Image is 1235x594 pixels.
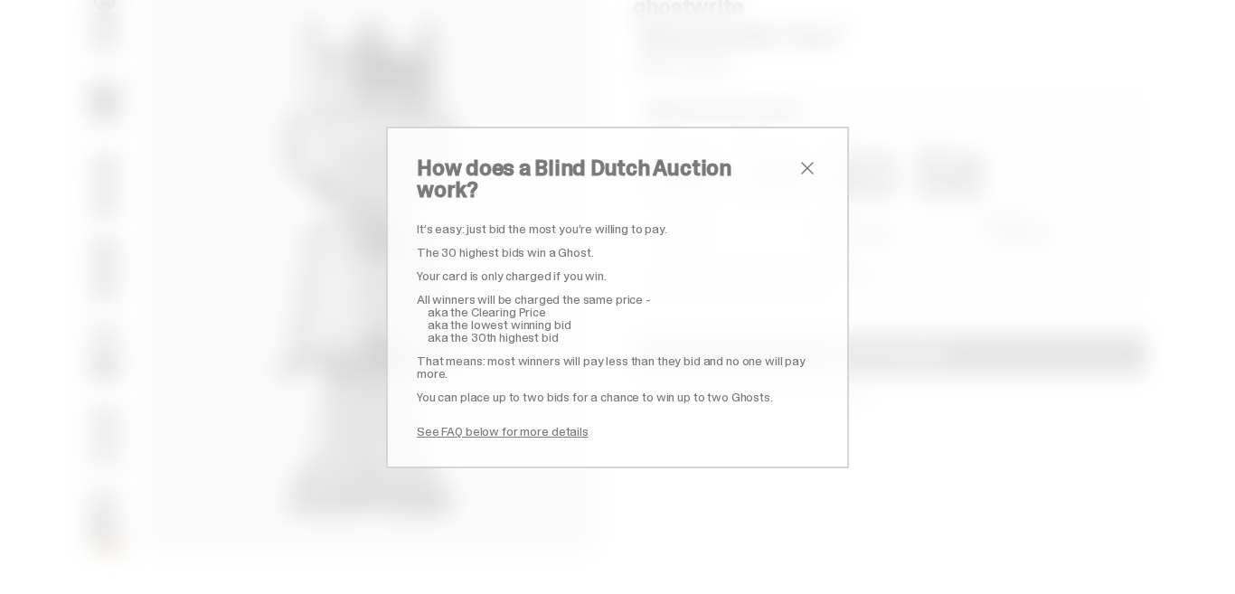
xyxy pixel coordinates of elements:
p: All winners will be charged the same price - [417,293,818,306]
span: aka the Clearing Price [428,304,546,320]
span: aka the 30th highest bid [428,329,559,345]
p: That means: most winners will pay less than they bid and no one will pay more. [417,354,818,380]
h2: How does a Blind Dutch Auction work? [417,157,797,201]
span: aka the lowest winning bid [428,316,570,333]
p: The 30 highest bids win a Ghost. [417,246,818,259]
a: See FAQ below for more details [417,423,589,439]
p: You can place up to two bids for a chance to win up to two Ghosts. [417,391,818,403]
button: close [797,157,818,179]
p: It’s easy: just bid the most you’re willing to pay. [417,222,818,235]
p: Your card is only charged if you win. [417,269,818,282]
